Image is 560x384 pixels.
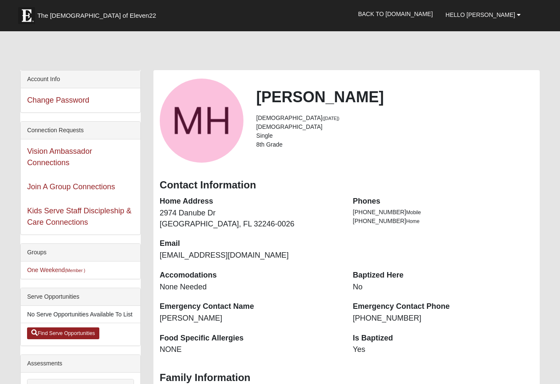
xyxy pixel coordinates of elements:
li: [PHONE_NUMBER] [353,208,533,217]
dd: [PHONE_NUMBER] [353,313,533,324]
span: The [DEMOGRAPHIC_DATA] of Eleven22 [37,11,156,20]
dt: Home Address [160,196,340,207]
span: Mobile [406,210,421,215]
dd: [EMAIL_ADDRESS][DOMAIN_NAME] [160,250,340,261]
span: Hello [PERSON_NAME] [445,11,515,18]
div: Serve Opportunities [21,288,140,306]
h2: [PERSON_NAME] [256,88,533,106]
li: Single [256,131,533,140]
dt: Baptized Here [353,270,533,281]
a: One Weekend(Member ) [27,267,85,273]
div: Account Info [21,71,140,88]
dd: No [353,282,533,293]
span: Home [406,218,420,224]
dd: 2974 Danube Dr [GEOGRAPHIC_DATA], FL 32246-0026 [160,208,340,229]
a: Kids Serve Staff Discipleship & Care Connections [27,207,131,226]
img: Eleven22 logo [18,7,35,24]
li: No Serve Opportunities Available To List [21,306,140,323]
h3: Contact Information [160,179,533,191]
a: Change Password [27,96,89,104]
div: Connection Requests [21,122,140,139]
a: Find Serve Opportunities [27,327,99,339]
li: [DEMOGRAPHIC_DATA] [256,123,533,131]
a: Vision Ambassador Connections [27,147,92,167]
li: 8th Grade [256,140,533,149]
dt: Phones [353,196,533,207]
dt: Is Baptized [353,333,533,344]
li: [DEMOGRAPHIC_DATA] [256,114,533,123]
a: View Fullsize Photo [160,79,244,163]
small: ([DATE]) [322,116,339,121]
dd: None Needed [160,282,340,293]
a: Join A Group Connections [27,182,115,191]
div: Groups [21,244,140,261]
dt: Accomodations [160,270,340,281]
dd: [PERSON_NAME] [160,313,340,324]
li: [PHONE_NUMBER] [353,217,533,226]
dt: Emergency Contact Phone [353,301,533,312]
a: The [DEMOGRAPHIC_DATA] of Eleven22 [14,3,183,24]
dt: Emergency Contact Name [160,301,340,312]
dd: Yes [353,344,533,355]
small: (Member ) [65,268,85,273]
dt: Food Specific Allergies [160,333,340,344]
h3: Family Information [160,372,533,384]
div: Assessments [21,355,140,373]
a: Hello [PERSON_NAME] [439,4,527,25]
dd: NONE [160,344,340,355]
dt: Email [160,238,340,249]
a: Back to [DOMAIN_NAME] [352,3,439,25]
